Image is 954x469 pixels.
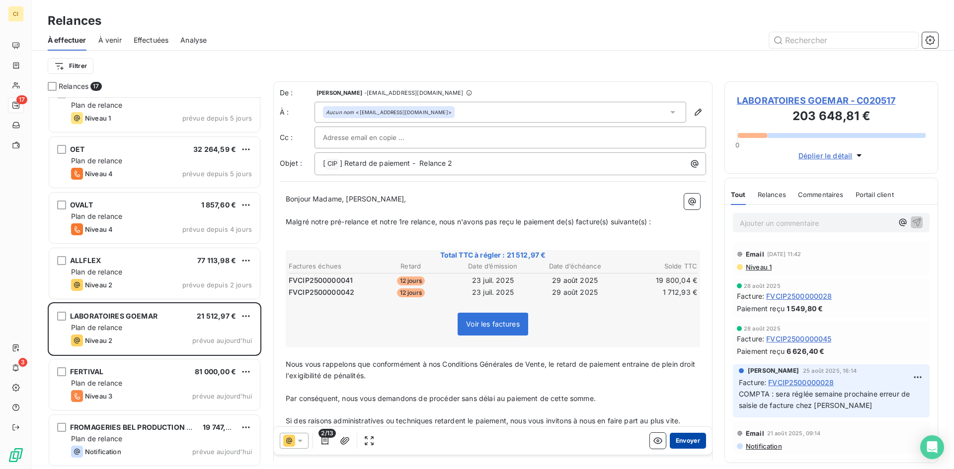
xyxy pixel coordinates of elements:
[90,82,101,91] span: 17
[287,250,699,260] span: Total TTC à régler : 21 512,97 €
[744,326,781,332] span: 28 août 2025
[745,263,772,271] span: Niveau 1
[787,346,825,356] span: 6 626,40 €
[48,12,101,30] h3: Relances
[85,225,113,233] span: Niveau 4
[16,95,27,104] span: 17
[286,360,697,380] span: Nous vous rappelons que conformément à nos Conditions Générales de Vente, le retard de paiement e...
[920,435,944,459] div: Open Intercom Messenger
[18,358,27,367] span: 3
[787,303,823,314] span: 1 549,80 €
[193,145,236,153] span: 32 264,59 €
[71,434,122,443] span: Plan de relance
[735,141,739,149] span: 0
[318,429,336,438] span: 2/13
[98,35,122,45] span: À venir
[731,191,746,199] span: Tout
[70,312,158,320] span: LABORATOIRES GOEMAR
[134,35,169,45] span: Effectuées
[617,275,698,286] td: 19 800,04 €
[289,287,354,297] span: FVCIP2500000042
[71,156,122,165] span: Plan de relance
[48,58,93,74] button: Filtrer
[280,88,315,98] span: De :
[85,448,121,456] span: Notification
[323,159,325,167] span: [
[70,423,215,431] span: FROMAGERIES BEL PRODUCTION FRANCE
[70,145,84,153] span: OET
[48,35,86,45] span: À effectuer
[744,283,781,289] span: 28 août 2025
[326,109,452,116] div: <[EMAIL_ADDRESS][DOMAIN_NAME]>
[397,276,425,285] span: 12 jours
[288,261,369,271] th: Factures échues
[48,97,261,469] div: grid
[192,392,252,400] span: prévue aujourd’hui
[745,442,782,450] span: Notification
[59,81,88,91] span: Relances
[617,287,698,298] td: 1 712,93 €
[286,195,406,203] span: Bonjour Madame, [PERSON_NAME],
[856,191,894,199] span: Portail client
[739,390,912,409] span: COMPTA : sera réglée semaine prochaine erreur de saisie de facture chez [PERSON_NAME]
[85,170,113,178] span: Niveau 4
[197,256,236,265] span: 77 113,98 €
[280,159,302,167] span: Objet :
[452,287,533,298] td: 23 juil. 2025
[182,114,252,122] span: prévue depuis 5 jours
[798,150,853,161] span: Déplier le détail
[397,288,425,297] span: 12 jours
[370,261,451,271] th: Retard
[286,416,680,425] span: Si des raisons administratives ou techniques retardent le paiement, nous vous invitons à nous en ...
[748,366,799,375] span: [PERSON_NAME]
[71,268,122,276] span: Plan de relance
[739,377,766,388] span: Facture :
[71,212,122,220] span: Plan de relance
[70,367,103,376] span: FERTIVAL
[192,336,252,344] span: prévue aujourd’hui
[535,287,616,298] td: 29 août 2025
[746,429,764,437] span: Email
[182,170,252,178] span: prévue depuis 5 jours
[364,90,463,96] span: - [EMAIL_ADDRESS][DOMAIN_NAME]
[85,114,111,122] span: Niveau 1
[8,6,24,22] div: CI
[85,281,112,289] span: Niveau 2
[340,159,453,167] span: ] Retard de paiement - Relance 2
[180,35,207,45] span: Analyse
[803,368,857,374] span: 25 août 2025, 16:14
[317,90,362,96] span: [PERSON_NAME]
[737,94,926,107] span: LABORATOIRES GOEMAR - C020517
[201,201,237,209] span: 1 857,60 €
[769,32,918,48] input: Rechercher
[280,107,315,117] label: À :
[286,394,596,402] span: Par conséquent, nous vous demandons de procéder sans délai au paiement de cette somme.
[70,256,101,265] span: ALLFLEX
[737,303,785,314] span: Paiement reçu
[746,250,764,258] span: Email
[617,261,698,271] th: Solde TTC
[289,275,353,285] span: FVCIP2500000041
[85,392,112,400] span: Niveau 3
[744,462,777,468] span: 7 août 2025
[795,150,868,161] button: Déplier le détail
[326,158,339,170] span: CIP
[182,225,252,233] span: prévue depuis 4 jours
[192,448,252,456] span: prévue aujourd’hui
[197,312,236,320] span: 21 512,97 €
[737,346,785,356] span: Paiement reçu
[326,109,354,116] em: Aucun nom
[71,101,122,109] span: Plan de relance
[466,320,520,328] span: Voir les factures
[767,251,801,257] span: [DATE] 11:42
[280,133,315,142] label: Cc :
[195,367,236,376] span: 81 000,00 €
[535,275,616,286] td: 29 août 2025
[798,191,844,199] span: Commentaires
[203,423,241,431] span: 19 747,20 €
[8,447,24,463] img: Logo LeanPay
[737,107,926,127] h3: 203 648,81 €
[767,430,821,436] span: 21 août 2025, 09:14
[766,291,832,301] span: FVCIP2500000028
[768,377,834,388] span: FVCIP2500000028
